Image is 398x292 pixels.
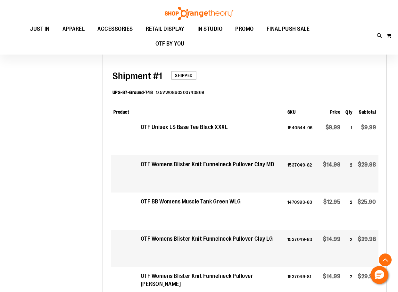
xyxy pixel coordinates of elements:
[343,104,355,118] th: Qty
[326,124,341,131] span: $9.99
[62,22,85,36] span: APPAREL
[358,236,376,242] span: $29.98
[112,89,153,96] dt: UPS-87-Ground-748
[139,22,191,37] a: RETAIL DISPLAY
[91,22,139,37] a: ACCESSORIES
[111,104,285,118] th: Product
[358,273,376,279] span: $29.98
[260,22,316,37] a: FINAL PUSH SALE
[56,22,91,37] a: APPAREL
[141,235,273,243] strong: OTF Womens Blister Knit Funnelneck Pullover Clay LG
[285,193,320,230] td: 1470993-83
[171,71,196,80] span: Shipped
[285,230,320,267] td: 1537049-83
[113,160,137,185] img: Product image for Blister Knit Funnelneck Pullover
[30,22,50,36] span: JUST IN
[323,161,340,168] span: $14.99
[155,37,185,51] span: OTF BY YOU
[156,89,204,96] dd: 1Z5VW0860300743869
[355,104,378,118] th: Subtotal
[97,22,133,36] span: ACCESSORIES
[361,124,376,131] span: $9.99
[267,22,310,36] span: FINAL PUSH SALE
[358,161,376,168] span: $29.98
[323,236,340,242] span: $14.99
[285,155,320,193] td: 1537049-82
[379,253,392,266] button: Back To Top
[319,104,343,118] th: Price
[235,22,254,36] span: PROMO
[112,71,159,82] span: Shipment #
[141,198,241,206] strong: OTF BB Womens Muscle Tank Green WLG
[112,71,162,82] span: 1
[113,123,137,147] img: Product image for Unisex Long Sleeve Base Tee
[24,22,56,37] a: JUST IN
[343,230,355,267] td: 2
[323,273,340,279] span: $14.99
[358,199,376,205] span: $25.90
[141,123,228,132] strong: OTF Unisex LS Base Tee Black XXXL
[113,235,137,259] img: Product image for Blister Knit Funnelneck Pullover
[146,22,185,36] span: RETAIL DISPLAY
[343,193,355,230] td: 2
[323,199,340,205] span: $12.95
[343,118,355,155] td: 1
[141,160,275,169] strong: OTF Womens Blister Knit Funnelneck Pullover Clay MD
[149,37,191,51] a: OTF BY YOU
[164,7,234,20] img: Shop Orangetheory
[370,266,388,284] button: Hello, have a question? Let’s chat.
[285,104,320,118] th: SKU
[197,22,223,36] span: IN STUDIO
[141,272,282,288] strong: OTF Womens Blister Knit Funnelneck Pullover [PERSON_NAME]
[285,118,320,155] td: 1540544-06
[229,22,260,37] a: PROMO
[191,22,229,37] a: IN STUDIO
[343,155,355,193] td: 2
